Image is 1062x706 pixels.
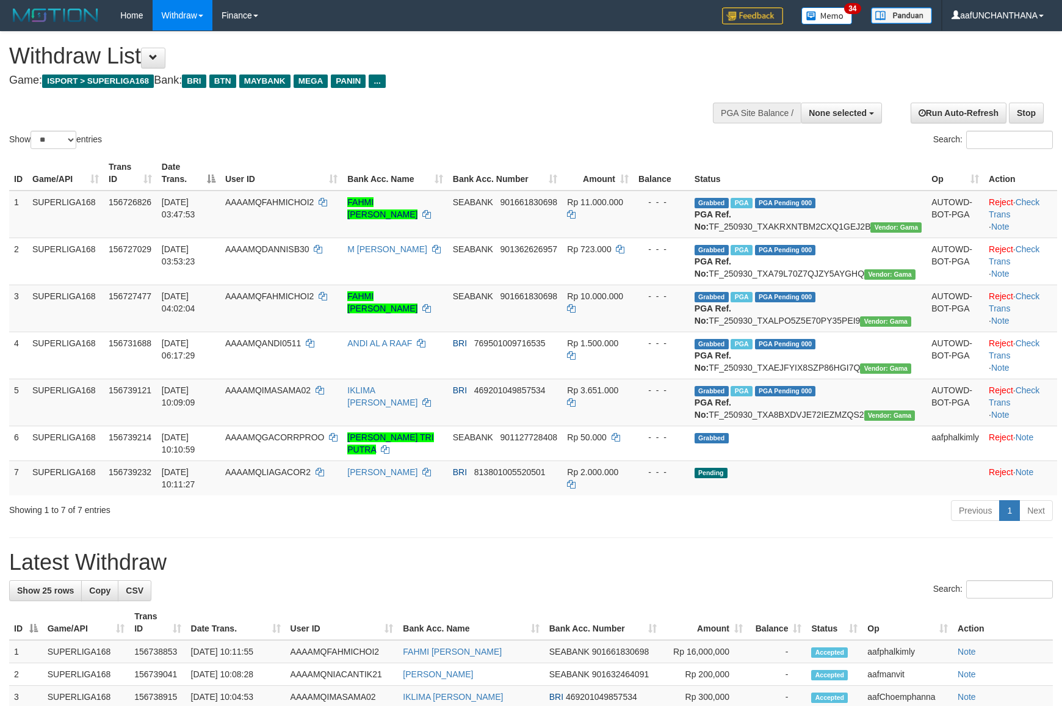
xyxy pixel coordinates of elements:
span: Pending [695,468,728,478]
span: Copy 901632464091 to clipboard [592,669,649,679]
a: Note [958,692,976,702]
span: 156739214 [109,432,151,442]
b: PGA Ref. No: [695,351,731,373]
a: Run Auto-Refresh [911,103,1006,123]
span: Marked by aafandaneth [731,245,752,255]
span: Copy 769501009716535 to clipboard [474,338,546,348]
span: ISPORT > SUPERLIGA168 [42,75,154,88]
a: Check Trans [989,244,1039,266]
b: PGA Ref. No: [695,257,731,278]
b: PGA Ref. No: [695,304,731,326]
td: · · [984,332,1057,379]
img: Feedback.jpg [722,7,783,24]
td: AUTOWD-BOT-PGA [927,332,984,379]
span: PGA Pending [755,386,816,396]
a: Note [991,316,1010,326]
a: Reject [989,291,1013,301]
td: 156738853 [129,640,186,663]
td: 5 [9,379,27,426]
a: Note [1016,467,1034,477]
a: FAHMI [PERSON_NAME] [403,647,502,657]
td: SUPERLIGA168 [27,332,104,379]
span: SEABANK [549,669,590,679]
td: [DATE] 10:11:55 [186,640,286,663]
span: PGA Pending [755,292,816,302]
a: Note [958,647,976,657]
td: 4 [9,332,27,379]
td: · · [984,379,1057,426]
span: BRI [453,385,467,395]
span: Rp 2.000.000 [567,467,618,477]
a: IKLIMA [PERSON_NAME] [347,385,417,407]
h1: Latest Withdraw [9,550,1053,575]
a: Reject [989,197,1013,207]
div: - - - [638,466,685,478]
td: AUTOWD-BOT-PGA [927,238,984,285]
th: ID: activate to sort column descending [9,605,43,640]
a: Note [1016,432,1034,442]
a: IKLIMA [PERSON_NAME] [403,692,503,702]
td: Rp 16,000,000 [662,640,748,663]
input: Search: [966,580,1053,599]
span: Rp 1.500.000 [567,338,618,348]
a: Note [991,363,1010,373]
td: · · [984,191,1057,238]
td: [DATE] 10:08:28 [186,663,286,686]
th: Balance: activate to sort column ascending [748,605,806,640]
span: CSV [126,586,143,595]
td: AAAAMQNIACANTIK21 [286,663,399,686]
span: None selected [809,108,867,118]
span: Marked by aafandaneth [731,198,752,208]
a: Reject [989,467,1013,477]
span: AAAAMQFAHMICHOI2 [225,291,314,301]
span: Rp 50.000 [567,432,607,442]
td: TF_250930_TXAKRXNTBM2CXQ1GEJ2B [690,191,927,238]
a: Reject [989,432,1013,442]
span: 156727477 [109,291,151,301]
div: - - - [638,243,685,255]
span: BRI [453,338,467,348]
span: Grabbed [695,198,729,208]
span: [DATE] 10:10:59 [162,432,195,454]
span: Marked by aafheankoy [731,386,752,396]
th: ID [9,156,27,191]
span: Copy 901661830698 to clipboard [500,197,557,207]
a: Check Trans [989,385,1039,407]
td: SUPERLIGA168 [43,663,130,686]
td: SUPERLIGA168 [27,426,104,460]
td: TF_250930_TXA79L70Z7QJZY5AYGHQ [690,238,927,285]
span: Grabbed [695,245,729,255]
span: Vendor URL: https://trx31.1velocity.biz [870,222,922,233]
span: Grabbed [695,433,729,443]
td: SUPERLIGA168 [43,640,130,663]
th: Bank Acc. Number: activate to sort column ascending [448,156,563,191]
span: Grabbed [695,386,729,396]
th: Bank Acc. Number: activate to sort column ascending [544,605,662,640]
label: Show entries [9,131,102,149]
span: Copy 813801005520501 to clipboard [474,467,546,477]
td: AUTOWD-BOT-PGA [927,285,984,332]
div: - - - [638,196,685,208]
th: Amount: activate to sort column ascending [662,605,748,640]
td: TF_250930_TXA8BXDVJE72IEZMZQS2 [690,379,927,426]
td: 7 [9,460,27,495]
td: AUTOWD-BOT-PGA [927,191,984,238]
a: [PERSON_NAME] [347,467,417,477]
span: 156731688 [109,338,151,348]
th: Action [953,605,1053,640]
span: AAAAMQANDI0511 [225,338,302,348]
a: Note [991,222,1010,231]
span: SEABANK [453,197,493,207]
span: Rp 10.000.000 [567,291,623,301]
span: SEABANK [549,647,590,657]
span: Grabbed [695,292,729,302]
span: 156727029 [109,244,151,254]
th: Status: activate to sort column ascending [806,605,862,640]
img: Button%20Memo.svg [801,7,853,24]
div: - - - [638,384,685,396]
span: [DATE] 06:17:29 [162,338,195,360]
th: User ID: activate to sort column ascending [220,156,342,191]
select: Showentries [31,131,76,149]
h1: Withdraw List [9,44,696,68]
div: - - - [638,337,685,349]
